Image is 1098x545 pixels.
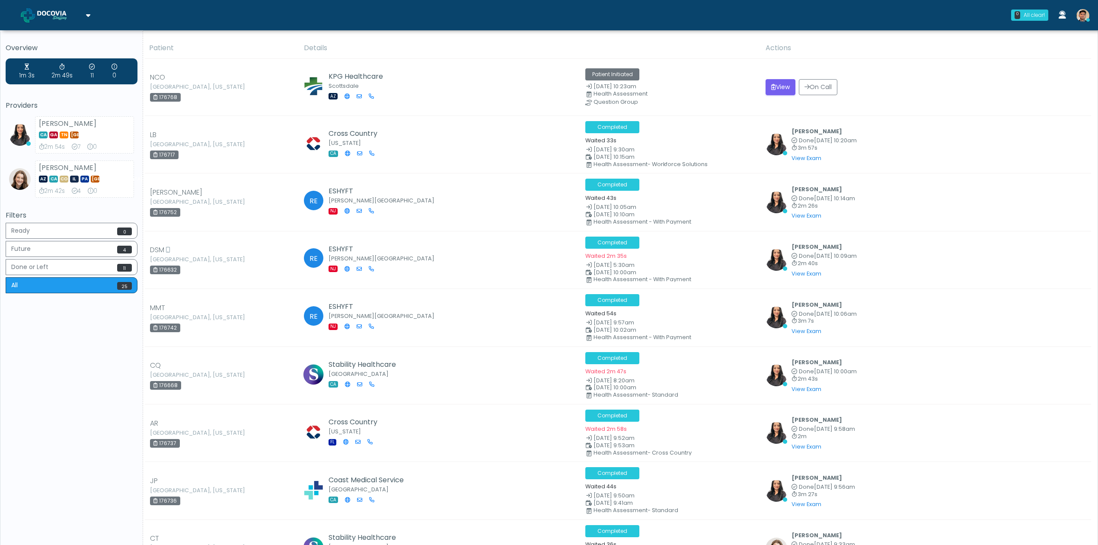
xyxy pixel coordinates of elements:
[792,311,857,317] small: Completed at
[594,91,763,96] div: Health Assessment
[585,483,616,490] small: Waited 44s
[303,421,324,443] img: Lisa Sellers
[150,430,198,436] small: [GEOGRAPHIC_DATA], [US_STATE]
[766,134,787,155] img: Viral Patel
[792,154,821,162] a: View Exam
[21,8,35,22] img: Docovia
[39,176,48,183] span: AZ
[585,500,755,506] small: Scheduled Time
[329,73,383,80] h5: KPG Healthcare
[594,450,763,455] div: Health Assessment- Cross Country
[150,84,198,90] small: [GEOGRAPHIC_DATA], [US_STATE]
[585,320,755,326] small: Date Created
[799,368,814,375] span: Done
[9,168,31,190] img: Sydney Lundberg
[6,277,137,293] button: All25
[814,310,857,317] span: [DATE] 10:06am
[150,324,180,332] div: 176742
[329,418,380,426] h5: Cross Country
[6,102,137,109] h5: Providers
[594,442,635,449] span: [DATE] 9:53am
[87,143,97,151] div: 0
[39,143,65,151] div: 2m 54s
[594,203,636,211] span: [DATE] 10:05am
[150,533,159,544] span: CT
[792,128,842,135] b: [PERSON_NAME]
[150,93,181,102] div: 176768
[766,249,787,271] img: Viral Patel
[814,137,857,144] span: [DATE] 10:20am
[585,310,616,317] small: Waited 54s
[60,176,68,183] span: CO
[150,381,181,390] div: 176668
[150,315,198,320] small: [GEOGRAPHIC_DATA], [US_STATE]
[792,492,855,497] small: 3m 27s
[585,270,755,276] small: Scheduled Time
[39,131,48,138] span: CA
[329,151,338,157] span: CA
[594,499,633,507] span: [DATE] 9:41am
[585,436,755,441] small: Date Created
[792,434,855,439] small: 2m
[150,303,165,313] span: MMT
[799,137,814,144] span: Done
[329,187,404,195] h5: ESHYFT
[792,443,821,450] a: View Exam
[150,245,164,255] span: DSM
[792,426,855,432] small: Completed at
[150,266,180,274] div: 176632
[150,199,198,205] small: [GEOGRAPHIC_DATA], [US_STATE]
[329,324,338,330] span: NJ
[585,368,626,375] small: Waited 2m 47s
[329,266,338,272] span: NJ
[150,476,158,486] span: JP
[594,326,636,333] span: [DATE] 10:02am
[792,145,857,151] small: 3m 57s
[814,425,855,433] span: [DATE] 9:58am
[799,310,814,317] span: Done
[766,307,787,328] img: Viral Patel
[792,243,842,250] b: [PERSON_NAME]
[792,532,842,539] b: [PERSON_NAME]
[329,82,359,90] small: Scottsdale
[594,153,635,160] span: [DATE] 10:15am
[792,138,857,144] small: Completed at
[585,378,755,384] small: Date Created
[792,270,821,277] a: View Exam
[766,422,787,444] img: Viral Patel
[304,248,323,268] span: RE
[585,147,755,153] small: Date Created
[329,497,338,503] span: CA
[585,493,755,499] small: Date Created
[303,479,324,501] img: Taylor Reeves
[6,223,137,239] button: Ready0
[594,277,763,282] div: Health Assessment - With Payment
[792,318,857,324] small: 3m 7s
[594,219,763,224] div: Health Assessment - With Payment
[329,361,396,369] h5: Stability Healthcare
[766,192,787,213] img: Viral Patel
[150,439,180,448] div: 176737
[814,195,855,202] span: [DATE] 10:14am
[585,137,616,144] small: Waited 33s
[799,252,814,260] span: Done
[70,131,79,138] span: [GEOGRAPHIC_DATA]
[792,474,842,481] b: [PERSON_NAME]
[6,212,137,219] h5: Filters
[150,187,202,198] span: [PERSON_NAME]
[792,327,821,335] a: View Exam
[70,176,79,183] span: IL
[585,443,755,449] small: Scheduled Time
[594,508,763,513] div: Health Assessment- Standard
[594,261,635,269] span: [DATE] 5:30am
[329,534,396,542] h5: Stability Healthcare
[760,38,1091,59] th: Actions
[329,245,404,253] h5: ESHYFT
[9,124,31,146] img: Viral Patel
[799,79,837,95] button: On Call
[585,467,639,479] span: Completed
[49,131,58,138] span: GA
[585,68,639,80] span: Patient Initiated
[594,211,635,218] span: [DATE] 10:10am
[49,176,58,183] span: CA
